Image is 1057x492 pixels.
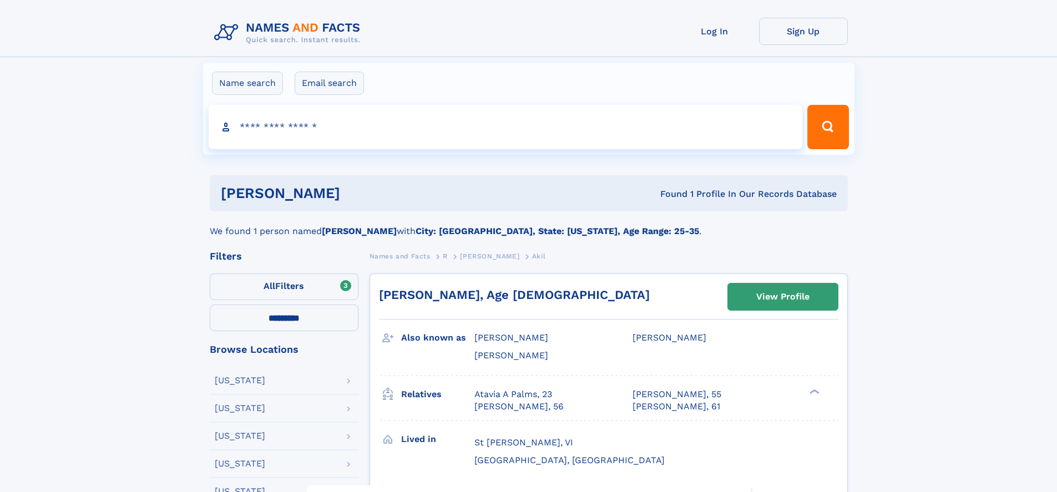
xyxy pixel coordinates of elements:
[633,332,706,343] span: [PERSON_NAME]
[221,186,500,200] h1: [PERSON_NAME]
[633,388,721,400] a: [PERSON_NAME], 55
[210,211,848,238] div: We found 1 person named with .
[474,350,548,361] span: [PERSON_NAME]
[670,18,759,45] a: Log In
[474,400,564,413] a: [PERSON_NAME], 56
[401,385,474,404] h3: Relatives
[215,404,265,413] div: [US_STATE]
[210,273,358,300] label: Filters
[460,249,519,263] a: [PERSON_NAME]
[209,105,803,149] input: search input
[264,281,275,291] span: All
[728,283,838,310] a: View Profile
[807,105,848,149] button: Search Button
[370,249,431,263] a: Names and Facts
[443,252,448,260] span: R
[379,288,650,302] a: [PERSON_NAME], Age [DEMOGRAPHIC_DATA]
[633,400,720,413] a: [PERSON_NAME], 61
[212,72,283,95] label: Name search
[474,388,552,400] a: Atavia A Palms, 23
[500,188,837,200] div: Found 1 Profile In Our Records Database
[295,72,364,95] label: Email search
[416,226,699,236] b: City: [GEOGRAPHIC_DATA], State: [US_STATE], Age Range: 25-35
[474,455,665,465] span: [GEOGRAPHIC_DATA], [GEOGRAPHIC_DATA]
[210,251,358,261] div: Filters
[401,328,474,347] h3: Also known as
[210,344,358,354] div: Browse Locations
[215,459,265,468] div: [US_STATE]
[474,437,573,448] span: St [PERSON_NAME], VI
[322,226,397,236] b: [PERSON_NAME]
[401,430,474,449] h3: Lived in
[532,252,545,260] span: Akil
[460,252,519,260] span: [PERSON_NAME]
[215,376,265,385] div: [US_STATE]
[807,388,820,395] div: ❯
[443,249,448,263] a: R
[215,432,265,440] div: [US_STATE]
[756,284,810,310] div: View Profile
[210,18,370,48] img: Logo Names and Facts
[474,332,548,343] span: [PERSON_NAME]
[759,18,848,45] a: Sign Up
